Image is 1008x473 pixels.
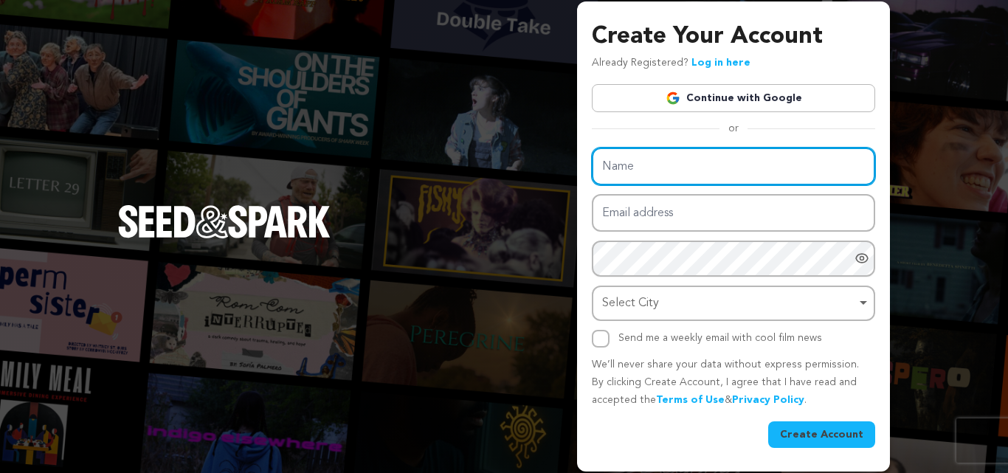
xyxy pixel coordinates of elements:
label: Send me a weekly email with cool film news [618,333,822,343]
a: Seed&Spark Homepage [118,205,331,267]
h3: Create Your Account [592,19,875,55]
p: We’ll never share your data without express permission. By clicking Create Account, I agree that ... [592,356,875,409]
input: Name [592,148,875,185]
img: Google logo [666,91,680,106]
a: Continue with Google [592,84,875,112]
span: or [719,121,748,136]
a: Privacy Policy [732,395,804,405]
input: Email address [592,194,875,232]
p: Already Registered? [592,55,750,72]
img: Seed&Spark Logo [118,205,331,238]
a: Terms of Use [656,395,725,405]
button: Create Account [768,421,875,448]
div: Select City [602,293,856,314]
a: Log in here [691,58,750,68]
a: Show password as plain text. Warning: this will display your password on the screen. [855,251,869,266]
